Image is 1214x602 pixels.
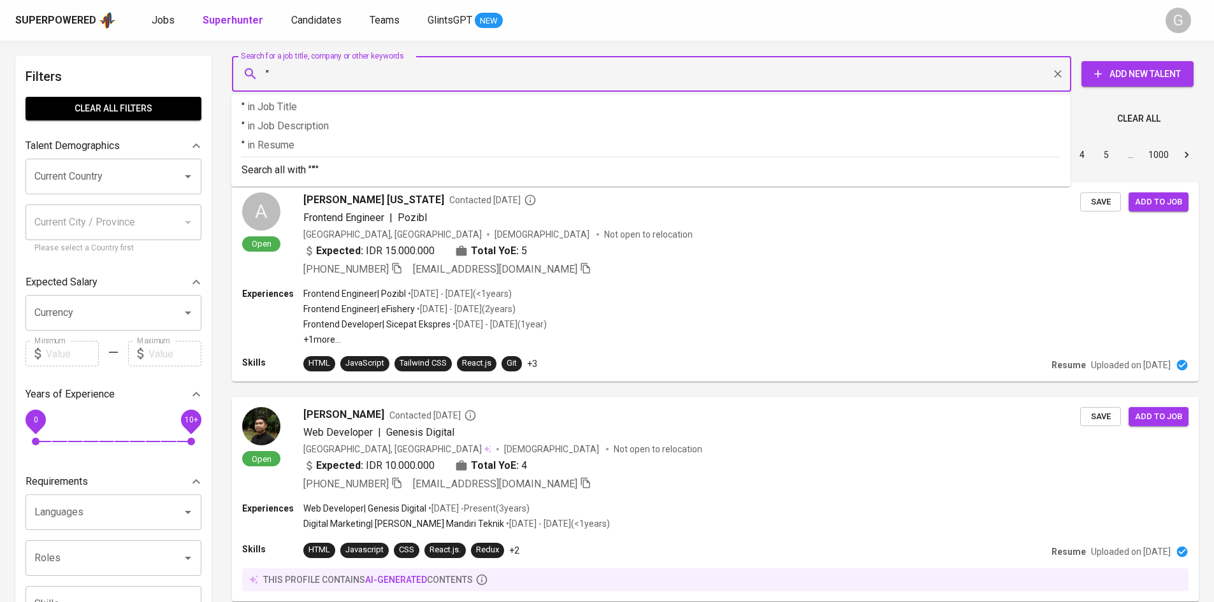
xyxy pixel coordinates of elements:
span: [DEMOGRAPHIC_DATA] [495,228,591,241]
button: Add to job [1129,192,1189,212]
div: JavaScript [345,357,384,369]
div: Tailwind CSS [400,357,447,369]
a: Open[PERSON_NAME]Contacted [DATE]Web Developer|Genesis Digital[GEOGRAPHIC_DATA], [GEOGRAPHIC_DATA... [232,397,1199,601]
span: Add to job [1135,410,1182,424]
button: Clear [1049,65,1067,83]
span: Candidates [291,14,342,26]
span: Jobs [152,14,175,26]
span: 0 [33,415,38,424]
span: [DEMOGRAPHIC_DATA] [504,443,601,455]
div: Redux [476,544,499,556]
button: Go to next page [1176,145,1197,165]
button: Add to job [1129,407,1189,427]
b: Expected: [316,458,363,473]
button: Save [1080,192,1121,212]
p: +2 [509,544,519,557]
p: • [DATE] - [DATE] ( <1 years ) [406,287,512,300]
span: AI-generated [365,575,427,585]
button: Go to page 5 [1096,145,1116,165]
p: " [242,118,1060,134]
p: Years of Experience [25,387,115,402]
p: Uploaded on [DATE] [1091,545,1171,558]
p: Not open to relocation [614,443,702,455]
span: 5 [521,243,527,259]
div: Requirements [25,469,201,494]
div: React.js [462,357,491,369]
p: • [DATE] - [DATE] ( 1 year ) [451,318,547,331]
span: Pozibl [398,211,427,224]
p: Frontend Developer | Sicepat Ekspres [303,318,451,331]
span: 10+ [184,415,198,424]
div: HTML [308,357,330,369]
div: React.js. [430,544,461,556]
div: Years of Experience [25,382,201,407]
nav: pagination navigation [973,145,1199,165]
button: Open [179,304,197,322]
span: GlintsGPT [428,14,472,26]
p: Talent Demographics [25,138,120,154]
span: | [389,210,393,226]
img: app logo [99,11,116,30]
p: Web Developer | Genesis Digital [303,502,426,515]
a: Jobs [152,13,177,29]
div: Talent Demographics [25,133,201,159]
p: Frontend Engineer | Pozibl [303,287,406,300]
button: Open [179,503,197,521]
span: Frontend Engineer [303,211,384,224]
a: Superhunter [203,13,266,29]
p: • [DATE] - Present ( 3 years ) [426,502,530,515]
button: Open [179,168,197,185]
span: in Job Description [247,120,329,132]
div: HTML [308,544,330,556]
p: +1 more ... [303,333,547,346]
span: Web Developer [303,426,373,438]
p: Experiences [242,502,303,515]
p: Requirements [25,474,88,489]
span: Genesis Digital [386,426,454,438]
p: Skills [242,543,303,555]
b: Expected: [316,243,363,259]
a: AOpen[PERSON_NAME] [US_STATE]Contacted [DATE]Frontend Engineer|Pozibl[GEOGRAPHIC_DATA], [GEOGRAPH... [232,182,1199,382]
span: Clear All [1117,111,1160,127]
h6: Filters [25,66,201,87]
button: Clear All filters [25,97,201,120]
p: Skills [242,356,303,369]
div: … [1120,148,1141,161]
span: Open [247,238,277,249]
div: [GEOGRAPHIC_DATA], [GEOGRAPHIC_DATA] [303,228,482,241]
div: Javascript [345,544,384,556]
b: " [312,164,315,176]
div: [GEOGRAPHIC_DATA], [GEOGRAPHIC_DATA] [303,443,491,455]
a: Superpoweredapp logo [15,11,116,30]
p: Search all with " " [242,162,1060,178]
span: Contacted [DATE] [389,409,477,422]
span: [PHONE_NUMBER] [303,263,389,275]
span: [PHONE_NUMBER] [303,478,389,490]
p: this profile contains contents [263,573,473,586]
div: Superpowered [15,13,96,28]
button: Add New Talent [1081,61,1194,87]
span: | [378,425,381,440]
span: NEW [475,15,503,27]
div: CSS [399,544,414,556]
div: A [242,192,280,231]
input: Value [46,341,99,366]
span: Clear All filters [36,101,191,117]
button: Open [179,549,197,567]
span: Contacted [DATE] [449,194,537,206]
a: Teams [370,13,402,29]
p: " [242,138,1060,153]
p: • [DATE] - [DATE] ( 2 years ) [415,303,516,315]
a: GlintsGPT NEW [428,13,503,29]
div: G [1166,8,1191,33]
span: [EMAIL_ADDRESS][DOMAIN_NAME] [413,478,577,490]
span: Add to job [1135,195,1182,210]
span: [EMAIL_ADDRESS][DOMAIN_NAME] [413,263,577,275]
p: Resume [1051,545,1086,558]
span: in Resume [247,139,294,151]
p: Digital Marketing | [PERSON_NAME] Mandiri Teknik [303,517,504,530]
p: Experiences [242,287,303,300]
span: Save [1087,195,1115,210]
p: Frontend Engineer | eFishery [303,303,415,315]
div: IDR 15.000.000 [303,243,435,259]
